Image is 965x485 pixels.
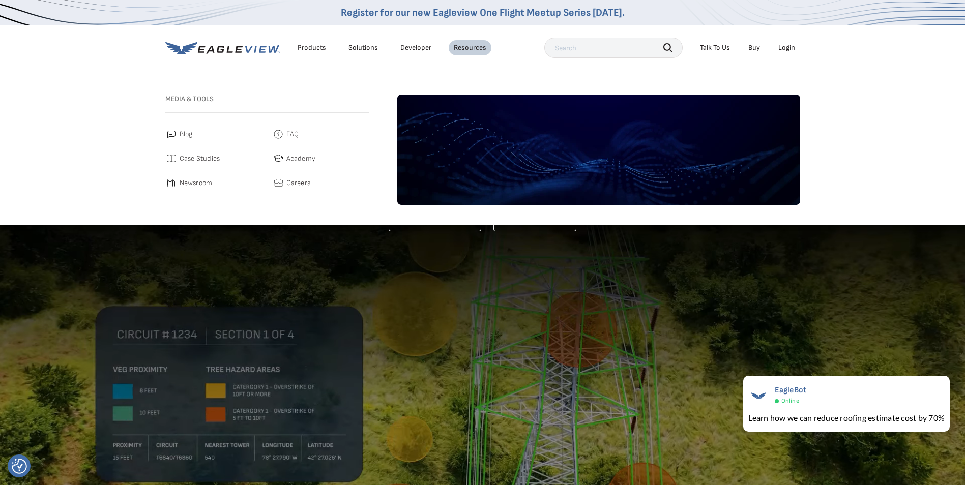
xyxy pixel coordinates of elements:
span: Newsroom [180,177,213,189]
button: Consent Preferences [12,459,27,474]
img: faq.svg [272,128,284,140]
input: Search [544,38,683,58]
img: newsroom.svg [165,177,178,189]
div: Solutions [348,43,378,52]
span: FAQ [286,128,299,140]
div: Products [298,43,326,52]
img: default-image.webp [397,95,800,205]
div: Resources [454,43,486,52]
img: Revisit consent button [12,459,27,474]
a: Register for our new Eagleview One Flight Meetup Series [DATE]. [341,7,625,19]
span: Blog [180,128,193,140]
img: EagleBot [748,385,769,406]
a: Blog [165,128,262,140]
a: Careers [272,177,369,189]
a: FAQ [272,128,369,140]
a: Case Studies [165,153,262,165]
img: careers.svg [272,177,284,189]
span: Case Studies [180,153,220,165]
h3: Media & Tools [165,95,369,104]
img: blog.svg [165,128,178,140]
a: Developer [400,43,431,52]
span: EagleBot [775,385,807,395]
a: Academy [272,153,369,165]
span: Careers [286,177,311,189]
img: case_studies.svg [165,153,178,165]
span: Online [781,397,799,405]
span: Academy [286,153,316,165]
a: Buy [748,43,760,52]
div: Talk To Us [700,43,730,52]
img: academy.svg [272,153,284,165]
a: Newsroom [165,177,262,189]
div: Learn how we can reduce roofing estimate cost by 70% [748,412,945,424]
div: Login [778,43,795,52]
